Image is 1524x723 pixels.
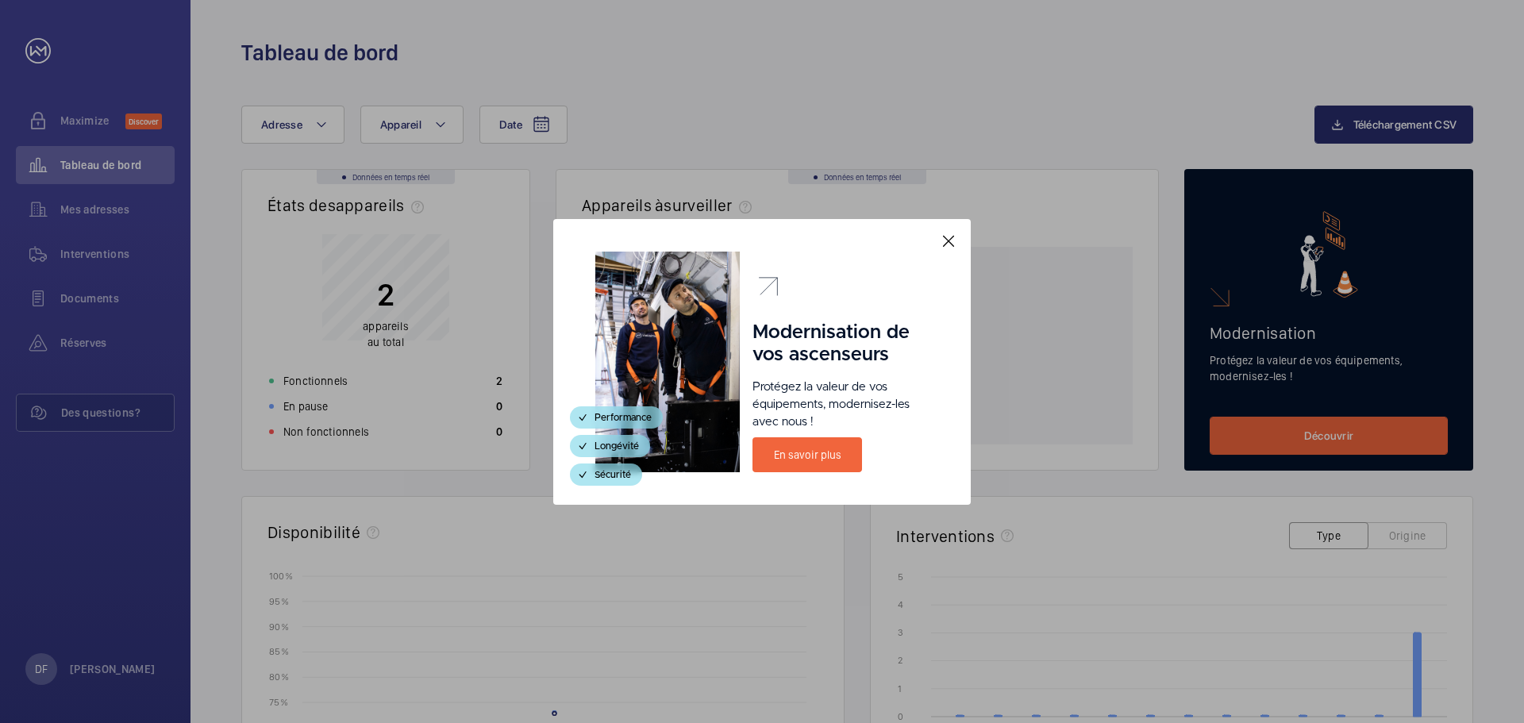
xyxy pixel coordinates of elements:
[752,379,929,431] p: Protégez la valeur de vos équipements, modernisez-les avec nous !
[570,406,663,429] div: Performance
[752,437,862,472] a: En savoir plus
[570,435,650,457] div: Longévité
[752,321,929,366] h1: Modernisation de vos ascenseurs
[570,463,642,486] div: Sécurité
